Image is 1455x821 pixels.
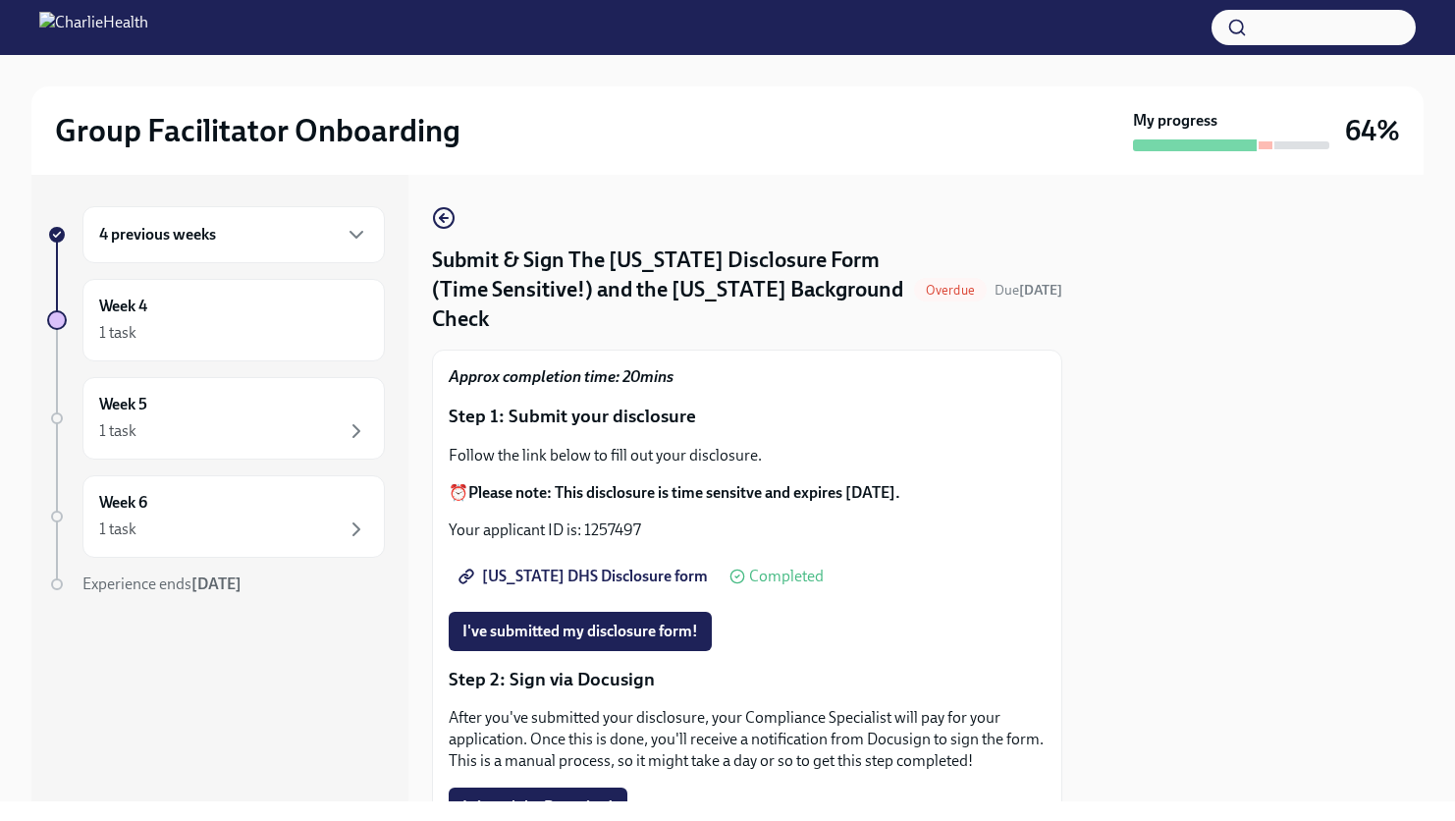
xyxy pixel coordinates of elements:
[99,420,136,442] div: 1 task
[462,567,708,586] span: [US_STATE] DHS Disclosure form
[82,206,385,263] div: 4 previous weeks
[99,224,216,246] h6: 4 previous weeks
[449,667,1046,692] p: Step 2: Sign via Docusign
[462,622,698,641] span: I've submitted my disclosure form!
[449,520,1046,541] p: Your applicant ID is: 1257497
[449,707,1046,772] p: After you've submitted your disclosure, your Compliance Specialist will pay for your application....
[1133,110,1217,132] strong: My progress
[82,575,242,593] span: Experience ends
[449,557,722,596] a: [US_STATE] DHS Disclosure form
[99,322,136,344] div: 1 task
[449,404,1046,429] p: Step 1: Submit your disclosure
[39,12,148,43] img: CharlieHealth
[191,575,242,593] strong: [DATE]
[99,519,136,540] div: 1 task
[449,482,1046,504] p: ⏰
[47,475,385,558] a: Week 61 task
[995,281,1062,300] span: October 2nd, 2025 10:00
[47,279,385,361] a: Week 41 task
[99,394,147,415] h6: Week 5
[749,569,824,584] span: Completed
[55,111,460,150] h2: Group Facilitator Onboarding
[99,296,147,317] h6: Week 4
[462,797,614,817] span: I signed the Docusign!
[1019,282,1062,299] strong: [DATE]
[449,445,1046,466] p: Follow the link below to fill out your disclosure.
[47,377,385,460] a: Week 51 task
[995,282,1062,299] span: Due
[449,367,674,386] strong: Approx completion time: 20mins
[914,283,987,298] span: Overdue
[468,483,900,502] strong: Please note: This disclosure is time sensitve and expires [DATE].
[432,246,906,334] h4: Submit & Sign The [US_STATE] Disclosure Form (Time Sensitive!) and the [US_STATE] Background Check
[99,492,147,514] h6: Week 6
[449,612,712,651] button: I've submitted my disclosure form!
[1345,113,1400,148] h3: 64%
